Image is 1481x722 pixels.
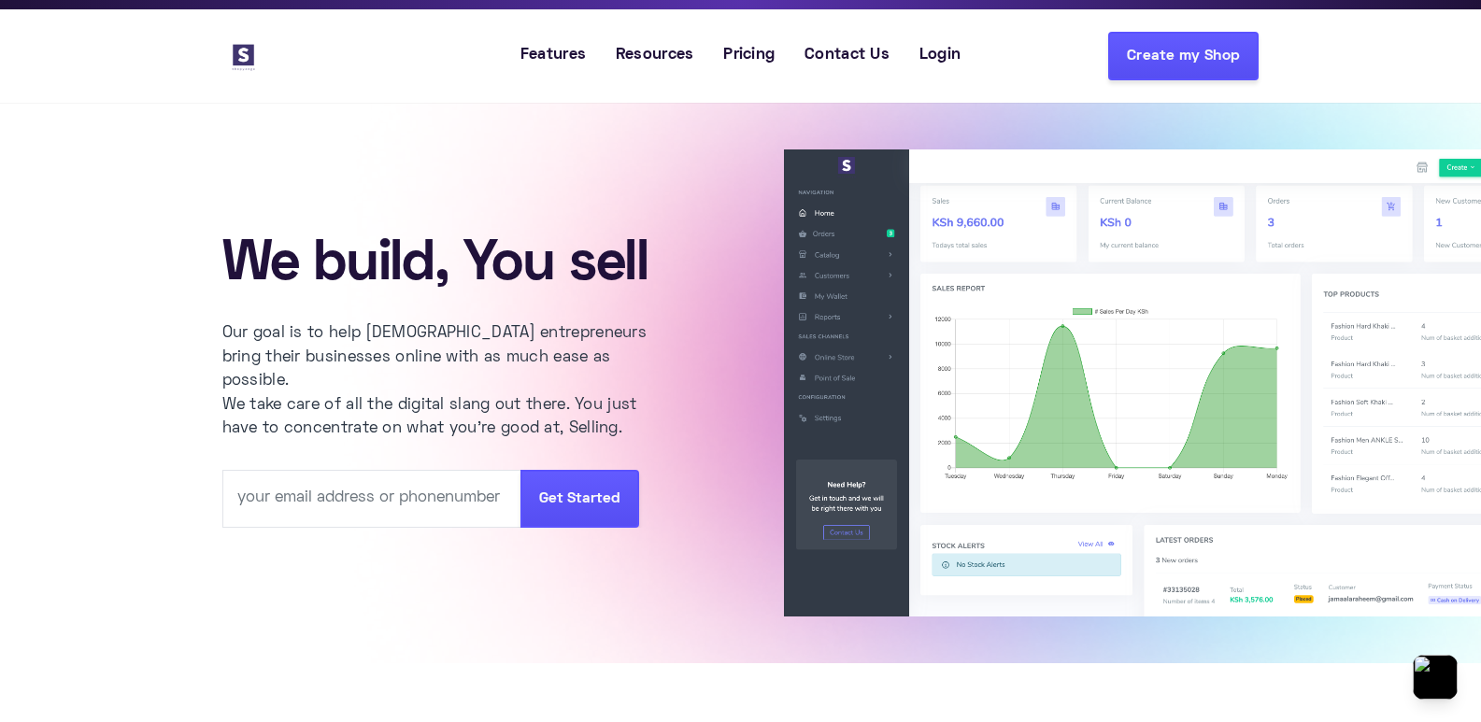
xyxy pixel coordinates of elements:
span: Features [520,44,586,68]
a: Features [506,44,601,68]
a: Login [904,44,975,68]
span: Pricing [723,44,775,68]
span: Resources [616,44,694,68]
button: Get Started [520,470,639,528]
span: Login [919,44,961,68]
p: Our goal is to help [DEMOGRAPHIC_DATA] entrepreneurs bring their businesses online with as much e... [222,322,671,442]
a: Pricing [708,44,790,68]
a: Resources [601,44,708,68]
a: Create my Shop [1108,32,1259,80]
h2: We build, You sell [222,238,727,294]
span: Contact Us [805,44,890,68]
a: Contact Us [790,44,904,68]
input: email address or phone number [222,470,521,528]
img: Shopyangu Innovations Limited [222,35,264,78]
